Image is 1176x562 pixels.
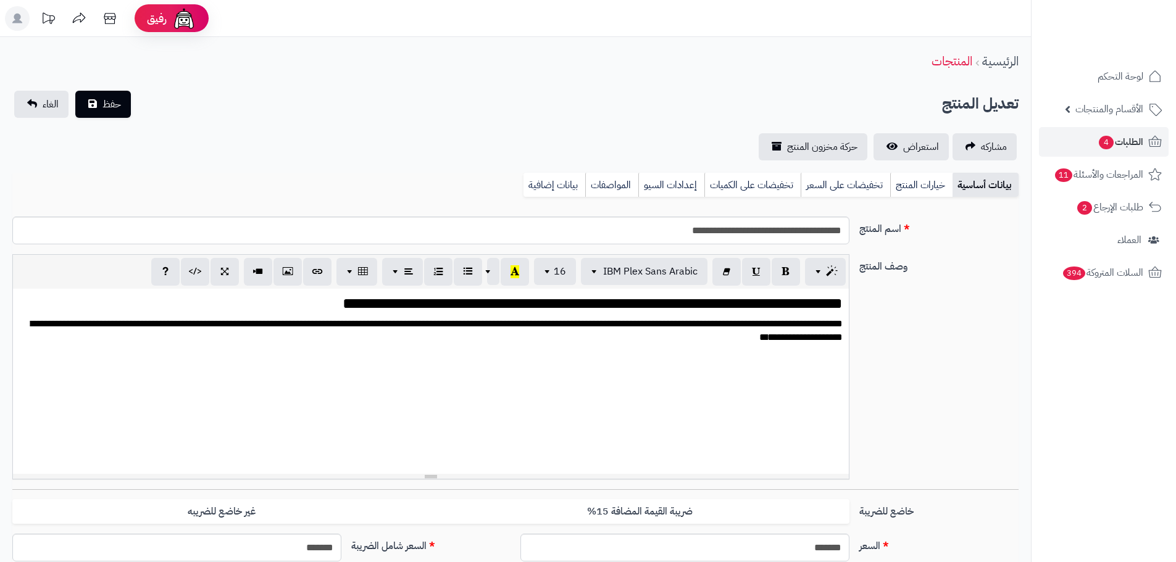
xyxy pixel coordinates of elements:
[854,254,1024,274] label: وصف المنتج
[75,91,131,118] button: حفظ
[1063,267,1085,280] span: 394
[1039,225,1169,255] a: العملاء
[953,173,1019,197] a: بيانات أساسية
[12,499,431,524] label: غير خاضع للضريبه
[1098,133,1143,151] span: الطلبات
[431,499,849,524] label: ضريبة القيمة المضافة 15%
[759,133,867,160] a: حركة مخزون المنتج
[874,133,949,160] a: استعراض
[942,91,1019,117] h2: تعديل المنتج
[1039,127,1169,157] a: الطلبات4
[147,11,167,26] span: رفيق
[102,97,121,112] span: حفظ
[1075,101,1143,118] span: الأقسام والمنتجات
[1039,62,1169,91] a: لوحة التحكم
[1055,168,1072,182] span: 11
[603,264,698,279] span: IBM Plex Sans Arabic
[581,258,707,285] button: IBM Plex Sans Arabic
[638,173,704,197] a: إعدادات السيو
[981,139,1007,154] span: مشاركه
[346,534,515,553] label: السعر شامل الضريبة
[1054,166,1143,183] span: المراجعات والأسئلة
[1098,68,1143,85] span: لوحة التحكم
[787,139,857,154] span: حركة مخزون المنتج
[43,97,59,112] span: الغاء
[14,91,69,118] a: الغاء
[172,6,196,31] img: ai-face.png
[854,534,1024,553] label: السعر
[801,173,890,197] a: تخفيضات على السعر
[1062,264,1143,281] span: السلات المتروكة
[854,499,1024,519] label: خاضع للضريبة
[585,173,638,197] a: المواصفات
[1039,160,1169,189] a: المراجعات والأسئلة11
[1077,201,1092,215] span: 2
[854,217,1024,236] label: اسم المنتج
[33,6,64,34] a: تحديثات المنصة
[704,173,801,197] a: تخفيضات على الكميات
[523,173,585,197] a: بيانات إضافية
[534,258,576,285] button: 16
[554,264,566,279] span: 16
[1076,199,1143,216] span: طلبات الإرجاع
[1117,231,1141,249] span: العملاء
[903,139,939,154] span: استعراض
[982,52,1019,70] a: الرئيسية
[1039,258,1169,287] a: السلات المتروكة394
[1039,192,1169,222] a: طلبات الإرجاع2
[890,173,953,197] a: خيارات المنتج
[932,52,972,70] a: المنتجات
[953,133,1017,160] a: مشاركه
[1099,136,1114,149] span: 4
